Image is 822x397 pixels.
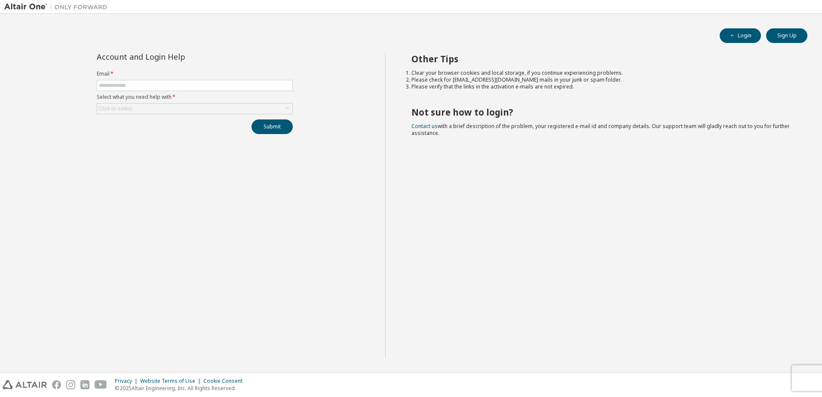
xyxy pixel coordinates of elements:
div: Cookie Consent [203,378,248,385]
a: Contact us [411,122,438,130]
img: facebook.svg [52,380,61,389]
div: Click to select [99,105,132,112]
h2: Other Tips [411,53,792,64]
label: Select what you need help with [97,94,293,101]
button: Submit [252,119,293,134]
img: instagram.svg [66,380,75,389]
div: Website Terms of Use [140,378,203,385]
button: Login [720,28,761,43]
div: Privacy [115,378,140,385]
li: Please verify that the links in the activation e-mails are not expired. [411,83,792,90]
img: altair_logo.svg [3,380,47,389]
div: Click to select [97,104,292,114]
h2: Not sure how to login? [411,107,792,118]
img: linkedin.svg [80,380,89,389]
div: Account and Login Help [97,53,254,60]
img: Altair One [4,3,112,11]
label: Email [97,70,293,77]
span: with a brief description of the problem, your registered e-mail id and company details. Our suppo... [411,122,790,137]
button: Sign Up [766,28,807,43]
img: youtube.svg [95,380,107,389]
p: © 2025 Altair Engineering, Inc. All Rights Reserved. [115,385,248,392]
li: Please check for [EMAIL_ADDRESS][DOMAIN_NAME] mails in your junk or spam folder. [411,76,792,83]
li: Clear your browser cookies and local storage, if you continue experiencing problems. [411,70,792,76]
